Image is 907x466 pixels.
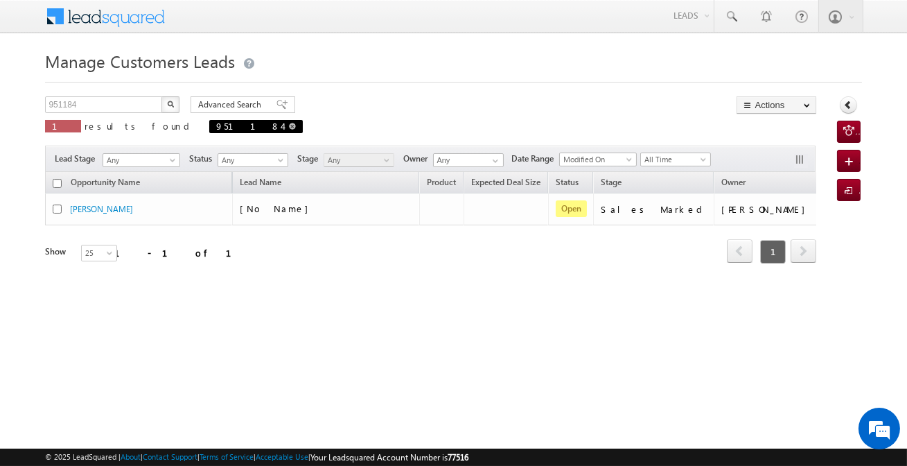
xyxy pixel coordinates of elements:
[256,452,308,461] a: Acceptable Use
[641,153,707,166] span: All Time
[640,153,711,166] a: All Time
[560,153,632,166] span: Modified On
[82,247,118,259] span: 25
[594,175,628,193] a: Stage
[81,245,117,261] a: 25
[737,96,816,114] button: Actions
[218,154,284,166] span: Any
[433,153,504,167] input: Type to Search
[324,153,394,167] a: Any
[103,154,175,166] span: Any
[45,245,70,258] div: Show
[114,245,248,261] div: 1 - 1 of 1
[45,451,468,464] span: © 2025 LeadSquared | | | | |
[52,120,74,132] span: 1
[511,153,559,165] span: Date Range
[297,153,324,165] span: Stage
[727,241,752,263] a: prev
[198,98,265,111] span: Advanced Search
[85,120,195,132] span: results found
[103,153,180,167] a: Any
[55,153,100,165] span: Lead Stage
[64,175,147,193] a: Opportunity Name
[310,452,468,463] span: Your Leadsquared Account Number is
[121,452,141,461] a: About
[324,154,390,166] span: Any
[727,239,752,263] span: prev
[70,204,133,214] a: [PERSON_NAME]
[143,452,197,461] a: Contact Support
[200,452,254,461] a: Terms of Service
[403,153,433,165] span: Owner
[601,203,707,216] div: Sales Marked
[45,50,235,72] span: Manage Customers Leads
[71,177,140,187] span: Opportunity Name
[53,179,62,188] input: Check all records
[556,200,587,217] span: Open
[464,175,547,193] a: Expected Deal Size
[427,177,456,187] span: Product
[721,203,812,216] div: [PERSON_NAME]
[216,120,282,132] span: 951184
[471,177,540,187] span: Expected Deal Size
[549,175,585,193] a: Status
[791,241,816,263] a: next
[760,240,786,264] span: 1
[791,239,816,263] span: next
[233,175,288,193] span: Lead Name
[485,154,502,168] a: Show All Items
[240,202,315,214] span: [No Name]
[167,101,174,107] img: Search
[189,153,218,165] span: Status
[448,452,468,463] span: 77516
[218,153,288,167] a: Any
[559,153,637,166] a: Modified On
[721,177,746,187] span: Owner
[601,177,622,187] span: Stage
